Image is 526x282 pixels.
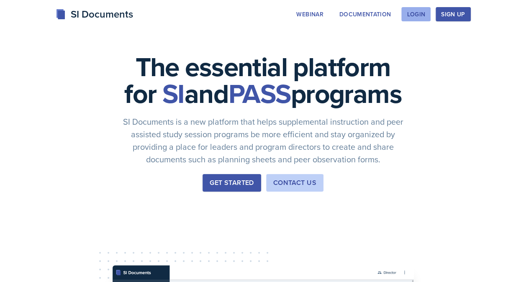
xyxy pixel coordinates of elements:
[436,7,470,21] button: Sign Up
[56,7,133,22] div: SI Documents
[291,7,328,21] button: Webinar
[339,11,391,18] div: Documentation
[210,178,254,188] div: Get Started
[296,11,323,18] div: Webinar
[273,178,316,188] div: Contact Us
[407,11,425,18] div: Login
[266,174,323,192] button: Contact Us
[401,7,431,21] button: Login
[334,7,397,21] button: Documentation
[203,174,261,192] button: Get Started
[441,11,465,18] div: Sign Up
